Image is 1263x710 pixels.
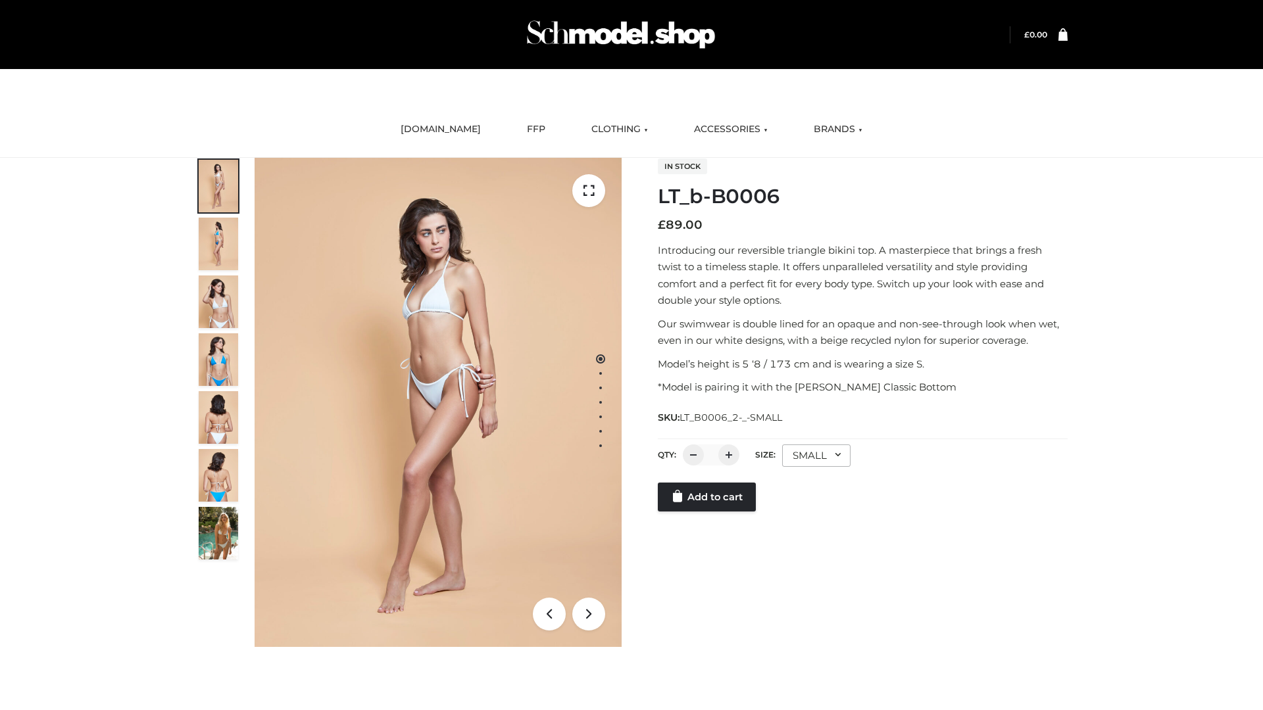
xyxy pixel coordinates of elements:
a: £0.00 [1024,30,1047,39]
img: ArielClassicBikiniTop_CloudNine_AzureSky_OW114ECO_1 [255,158,622,647]
bdi: 89.00 [658,218,703,232]
img: ArielClassicBikiniTop_CloudNine_AzureSky_OW114ECO_3-scaled.jpg [199,275,238,328]
img: Schmodel Admin 964 [522,9,720,60]
span: In stock [658,158,707,174]
img: Arieltop_CloudNine_AzureSky2.jpg [199,507,238,559]
a: [DOMAIN_NAME] [391,115,491,144]
a: Add to cart [658,483,756,511]
span: LT_B0006_2-_-SMALL [680,412,782,423]
img: ArielClassicBikiniTop_CloudNine_AzureSky_OW114ECO_7-scaled.jpg [199,391,238,444]
a: ACCESSORIES [684,115,778,144]
img: ArielClassicBikiniTop_CloudNine_AzureSky_OW114ECO_2-scaled.jpg [199,218,238,270]
div: SMALL [782,444,851,467]
a: CLOTHING [582,115,658,144]
img: ArielClassicBikiniTop_CloudNine_AzureSky_OW114ECO_8-scaled.jpg [199,449,238,502]
label: Size: [755,450,776,460]
a: FFP [517,115,555,144]
label: QTY: [658,450,676,460]
bdi: 0.00 [1024,30,1047,39]
h1: LT_b-B0006 [658,185,1068,208]
p: Introducing our reversible triangle bikini top. A masterpiece that brings a fresh twist to a time... [658,242,1068,309]
p: Our swimwear is double lined for an opaque and non-see-through look when wet, even in our white d... [658,316,1068,349]
img: ArielClassicBikiniTop_CloudNine_AzureSky_OW114ECO_1-scaled.jpg [199,160,238,212]
p: *Model is pairing it with the [PERSON_NAME] Classic Bottom [658,379,1068,396]
img: ArielClassicBikiniTop_CloudNine_AzureSky_OW114ECO_4-scaled.jpg [199,333,238,386]
a: BRANDS [804,115,872,144]
p: Model’s height is 5 ‘8 / 173 cm and is wearing a size S. [658,356,1068,373]
span: £ [658,218,666,232]
span: SKU: [658,410,783,425]
span: £ [1024,30,1029,39]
